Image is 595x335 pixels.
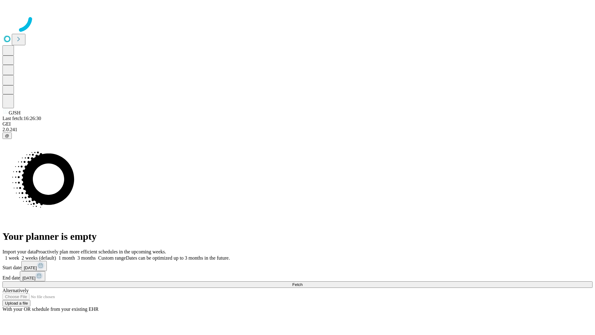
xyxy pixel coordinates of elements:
[292,282,302,287] span: Fetch
[22,255,56,261] span: 2 weeks (default)
[5,255,19,261] span: 1 week
[20,271,45,281] button: [DATE]
[22,276,35,280] span: [DATE]
[2,121,593,127] div: GEI
[2,288,29,293] span: Alternatively
[9,110,20,115] span: GJSH
[2,300,30,306] button: Upload a file
[24,266,37,270] span: [DATE]
[2,306,99,312] span: With your OR schedule from your existing EHR
[2,231,593,242] h1: Your planner is empty
[77,255,96,261] span: 3 months
[98,255,126,261] span: Custom range
[2,281,593,288] button: Fetch
[2,249,36,254] span: Import your data
[36,249,166,254] span: Proactively plan more efficient schedules in the upcoming weeks.
[2,261,593,271] div: Start date
[2,127,593,132] div: 2.0.241
[126,255,230,261] span: Dates can be optimized up to 3 months in the future.
[2,116,41,121] span: Last fetch: 16:26:30
[59,255,75,261] span: 1 month
[5,133,9,138] span: @
[2,271,593,281] div: End date
[21,261,47,271] button: [DATE]
[2,132,12,139] button: @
